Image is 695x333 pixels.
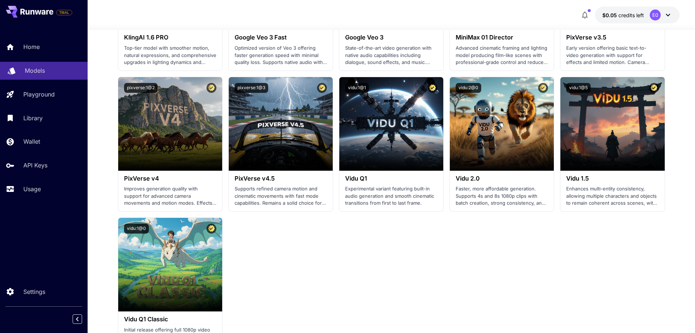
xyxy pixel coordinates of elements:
[235,175,327,182] h3: PixVerse v4.5
[345,175,437,182] h3: Vidu Q1
[124,175,216,182] h3: PixVerse v4
[206,224,216,234] button: Certified Model – Vetted for best performance and includes a commercial license.
[57,10,72,15] span: TRIAL
[124,45,216,66] p: Top-tier model with smoother motion, natural expressions, and comprehensive upgrades in lighting ...
[118,77,222,171] img: alt
[124,224,149,234] button: vidu:1@0
[456,34,548,41] h3: MiniMax 01 Director
[538,83,548,93] button: Certified Model – Vetted for best performance and includes a commercial license.
[428,83,437,93] button: Certified Model – Vetted for best performance and includes a commercial license.
[23,137,40,146] p: Wallet
[659,298,695,333] iframe: Chat Widget
[566,83,591,93] button: vidu:1@5
[25,66,45,75] p: Models
[23,185,41,193] p: Usage
[124,83,158,93] button: pixverse:1@2
[118,218,222,311] img: alt
[456,175,548,182] h3: Vidu 2.0
[73,314,82,324] button: Collapse sidebar
[339,77,443,171] img: alt
[124,185,216,207] p: Improves generation quality with support for advanced camera movements and motion modes. Effects ...
[566,34,659,41] h3: PixVerse v3.5
[618,12,644,18] span: credits left
[566,185,659,207] p: Enhances multi-entity consistency, allowing multiple characters and objects to remain coherent ac...
[560,77,664,171] img: alt
[345,45,437,66] p: State-of-the-art video generation with native audio capabilities including dialogue, sound effect...
[450,77,554,171] img: alt
[206,83,216,93] button: Certified Model – Vetted for best performance and includes a commercial license.
[56,8,72,17] span: Add your payment card to enable full platform functionality.
[345,83,369,93] button: vidu:1@1
[23,90,55,99] p: Playground
[345,34,437,41] h3: Google Veo 3
[235,45,327,66] p: Optimized version of Veo 3 offering faster generation speed with minimal quality loss. Supports n...
[78,313,88,326] div: Collapse sidebar
[456,45,548,66] p: Advanced cinematic framing and lighting model producing film-like scenes with professional-grade ...
[650,10,661,20] div: E0
[566,175,659,182] h3: Vidu 1.5
[235,83,268,93] button: pixverse:1@3
[235,185,327,207] p: Supports refined camera motion and cinematic movements with fast mode capabilities. Remains a sol...
[456,185,548,207] p: Faster, more affordable generation. Supports 4s and 8s 1080p clips with batch creation, strong co...
[456,83,481,93] button: vidu:2@0
[23,42,40,51] p: Home
[602,12,618,18] span: $0.05
[649,83,659,93] button: Certified Model – Vetted for best performance and includes a commercial license.
[595,7,680,23] button: $0.05E0
[229,77,333,171] img: alt
[23,114,43,122] p: Library
[566,45,659,66] p: Early version offering basic text-to-video generation with support for effects and limited motion...
[345,185,437,207] p: Experimental variant featuring built-in audio generation and smooth cinematic transitions from fi...
[602,11,644,19] div: $0.05
[23,161,47,170] p: API Keys
[124,316,216,323] h3: Vidu Q1 Classic
[235,34,327,41] h3: Google Veo 3 Fast
[317,83,327,93] button: Certified Model – Vetted for best performance and includes a commercial license.
[23,287,45,296] p: Settings
[124,34,216,41] h3: KlingAI 1.6 PRO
